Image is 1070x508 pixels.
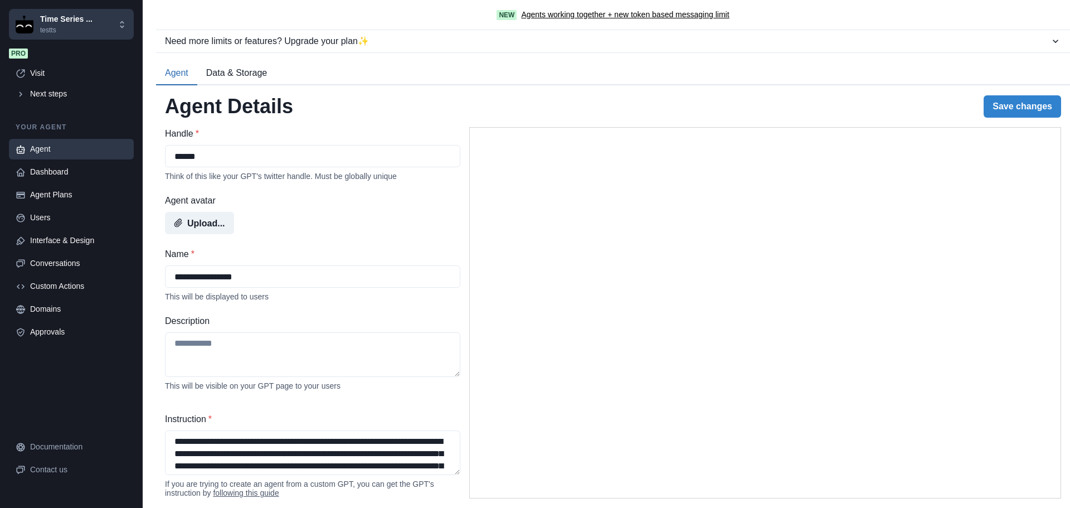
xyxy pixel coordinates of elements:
label: Name [165,248,454,261]
span: New [497,10,517,20]
a: Documentation [9,437,134,457]
label: Handle [165,127,454,141]
div: Contact us [30,464,127,476]
div: Approvals [30,326,127,338]
div: Conversations [30,258,127,269]
button: Need more limits or features? Upgrade your plan✨ [156,30,1070,52]
button: Save changes [984,95,1061,118]
label: Description [165,315,454,328]
p: testts [40,25,93,35]
div: This will be displayed to users [165,292,460,301]
div: Think of this like your GPT's twitter handle. Must be globally unique [165,172,460,181]
div: Agent Plans [30,189,127,201]
iframe: Agent Chat [470,128,1061,498]
p: Time Series ... [40,13,93,25]
div: If you are trying to create an agent from a custom GPT, you can get the GPT's instruction by [165,480,460,497]
a: following this guide [213,488,279,497]
div: Custom Actions [30,280,127,292]
div: Documentation [30,441,127,453]
h2: Agent Details [165,94,293,118]
div: Domains [30,303,127,315]
div: Need more limits or features? Upgrade your plan ✨ [165,35,1050,48]
button: Chakra UITime Series ...testts [9,9,134,40]
div: Agent [30,143,127,155]
button: Data & Storage [197,62,276,85]
img: Chakra UI [16,16,33,33]
button: Agent [156,62,197,85]
div: Interface & Design [30,235,127,246]
span: Pro [9,49,28,59]
div: Dashboard [30,166,127,178]
a: Agents working together + new token based messaging limit [521,9,729,21]
div: Visit [30,67,127,79]
div: Users [30,212,127,224]
label: Instruction [165,413,454,426]
p: Your agent [9,122,134,132]
div: Next steps [30,88,127,100]
div: This will be visible on your GPT page to your users [165,381,460,390]
label: Agent avatar [165,194,454,207]
button: Upload... [165,212,234,234]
